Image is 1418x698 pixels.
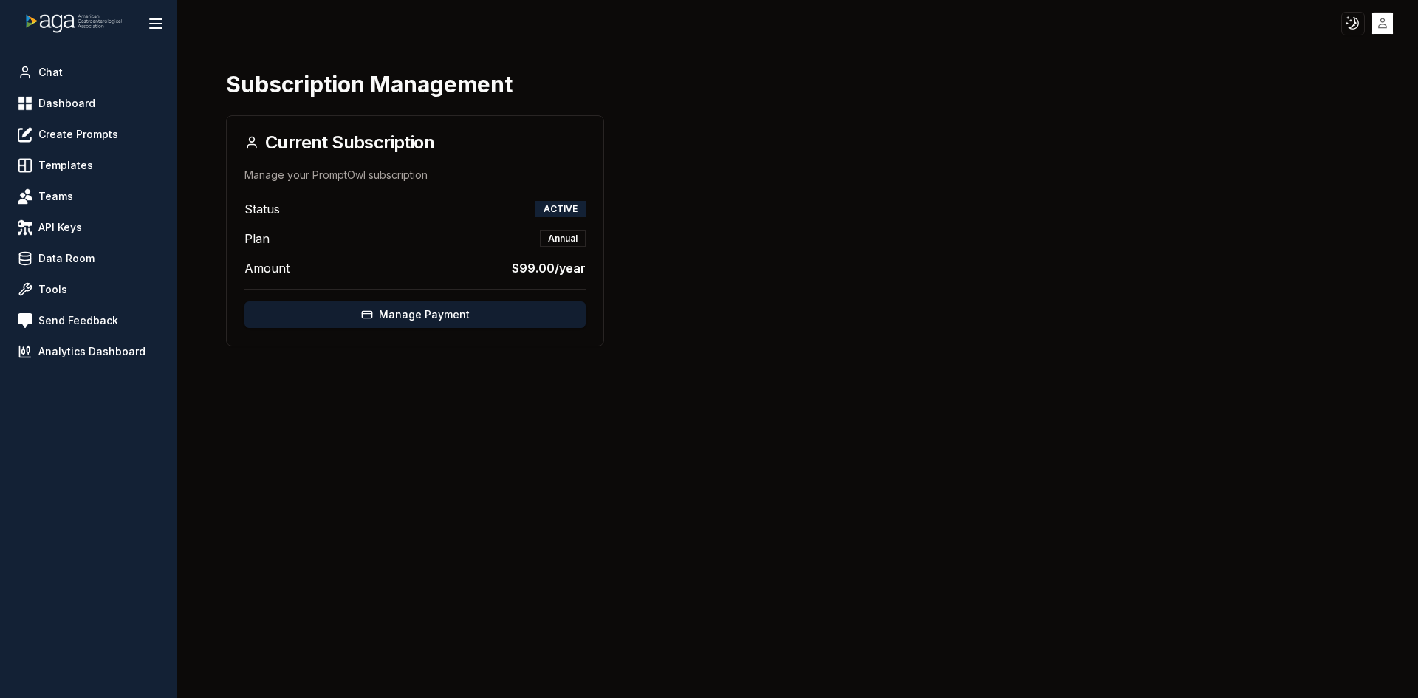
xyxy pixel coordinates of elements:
h3: Current Subscription [244,134,586,151]
a: Send Feedback [12,307,165,334]
div: Annual [540,230,586,247]
span: Analytics Dashboard [38,344,145,359]
span: $99.00 /year [512,259,586,277]
h1: Subscription Management [226,71,513,97]
span: Templates [38,158,93,173]
a: Data Room [12,245,165,272]
a: Dashboard [12,90,165,117]
a: Create Prompts [12,121,165,148]
a: Templates [12,152,165,179]
span: Status [244,200,280,218]
span: API Keys [38,220,82,235]
span: Teams [38,189,73,204]
a: Chat [12,59,165,86]
span: Create Prompts [38,127,118,142]
span: Chat [38,65,63,80]
a: Tools [12,276,165,303]
span: Amount [244,259,290,277]
div: ACTIVE [535,201,586,217]
span: Plan [244,230,270,247]
a: Teams [12,183,165,210]
span: Send Feedback [38,313,118,328]
img: placeholder-user.jpg [1372,13,1394,34]
span: Tools [38,282,67,297]
span: Data Room [38,251,95,266]
img: feedback [18,313,32,328]
button: Manage Payment [244,301,586,328]
a: Analytics Dashboard [12,338,165,365]
a: API Keys [12,214,165,241]
span: Dashboard [38,96,95,111]
p: Manage your PromptOwl subscription [244,168,586,182]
